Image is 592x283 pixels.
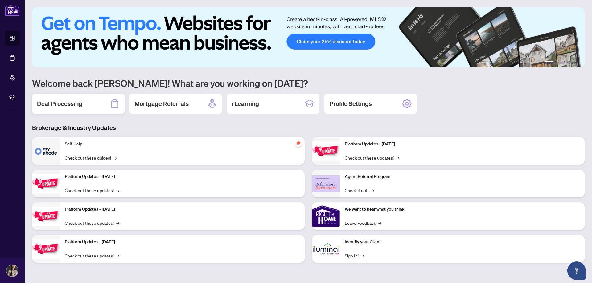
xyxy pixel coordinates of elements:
[232,99,259,108] h2: rLearning
[361,252,364,259] span: →
[113,154,117,161] span: →
[345,154,399,161] a: Check out these updates!→
[32,174,60,193] img: Platform Updates - September 16, 2025
[561,61,564,64] button: 3
[556,61,559,64] button: 2
[312,175,340,192] img: Agent Referral Program
[37,99,82,108] h2: Deal Processing
[544,61,554,64] button: 1
[312,141,340,161] img: Platform Updates - June 23, 2025
[32,137,60,165] img: Self-Help
[345,252,364,259] a: Sign In!→
[345,187,374,194] a: Check it out!→
[32,123,585,132] h3: Brokerage & Industry Updates
[32,239,60,259] img: Platform Updates - July 8, 2025
[345,141,580,148] p: Platform Updates - [DATE]
[65,154,117,161] a: Check out these guides!→
[65,141,300,148] p: Self-Help
[371,187,374,194] span: →
[312,235,340,263] img: Identify your Client
[345,220,381,226] a: Leave Feedback→
[345,173,580,180] p: Agent Referral Program
[312,202,340,230] img: We want to hear what you think!
[32,207,60,226] img: Platform Updates - July 21, 2025
[65,187,119,194] a: Check out these updates!→
[566,61,569,64] button: 4
[571,61,573,64] button: 5
[378,220,381,226] span: →
[65,239,300,245] p: Platform Updates - [DATE]
[134,99,189,108] h2: Mortgage Referrals
[396,154,399,161] span: →
[576,61,578,64] button: 6
[116,220,119,226] span: →
[116,252,119,259] span: →
[116,187,119,194] span: →
[6,265,18,277] img: Profile Icon
[32,7,585,67] img: Slide 0
[32,77,585,89] h1: Welcome back [PERSON_NAME]! What are you working on [DATE]?
[65,206,300,213] p: Platform Updates - [DATE]
[345,206,580,213] p: We want to hear what you think!
[329,99,372,108] h2: Profile Settings
[65,252,119,259] a: Check out these updates!→
[5,5,20,16] img: logo
[65,220,119,226] a: Check out these updates!→
[567,261,586,280] button: Open asap
[345,239,580,245] p: Identify your Client
[65,173,300,180] p: Platform Updates - [DATE]
[295,139,302,147] span: pushpin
